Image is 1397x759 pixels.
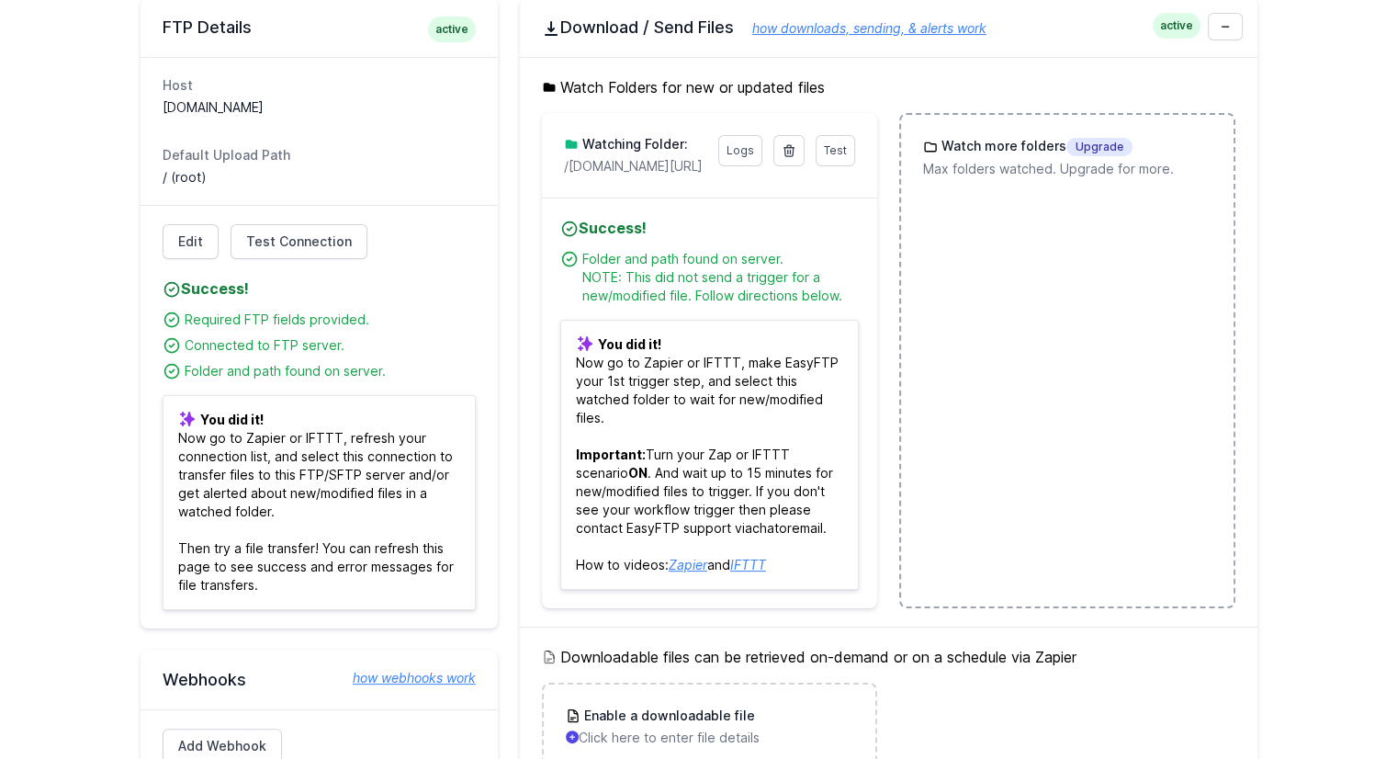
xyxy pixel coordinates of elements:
[576,447,646,462] b: Important:
[163,278,476,300] h4: Success!
[598,336,661,352] b: You did it!
[816,135,855,166] a: Test
[752,520,779,536] a: chat
[901,115,1233,200] a: Watch more foldersUpgrade Max folders watched. Upgrade for more.
[560,320,859,590] p: Now go to Zapier or IFTTT, make EasyFTP your 1st trigger step, and select this watched folder to ...
[163,146,476,164] dt: Default Upload Path
[669,557,707,572] a: Zapier
[734,20,986,36] a: how downloads, sending, & alerts work
[1153,13,1200,39] span: active
[718,135,762,166] a: Logs
[185,311,476,329] div: Required FTP fields provided.
[163,98,476,117] dd: [DOMAIN_NAME]
[163,224,219,259] a: Edit
[564,157,707,176] p: /media.s1.carta.cx/emojis
[163,395,476,610] p: Now go to Zapier or IFTTT, refresh your connection list, and select this connection to transfer f...
[334,669,476,687] a: how webhooks work
[163,17,476,39] h2: FTP Details
[566,729,853,747] p: Click here to enter file details
[1066,138,1132,156] span: Upgrade
[542,646,1235,668] h5: Downloadable files can be retrieved on-demand or on a schedule via Zapier
[579,135,688,153] h3: Watching Folder:
[163,669,476,691] h2: Webhooks
[923,160,1211,178] p: Max folders watched. Upgrade for more.
[580,707,755,725] h3: Enable a downloadable file
[730,557,766,572] a: IFTTT
[938,137,1132,156] h3: Watch more folders
[792,520,823,536] a: email
[246,232,352,251] span: Test Connection
[231,224,367,259] a: Test Connection
[582,250,859,305] div: Folder and path found on server. NOTE: This did not send a trigger for a new/modified file. Follo...
[628,465,648,481] b: ON
[200,412,264,427] b: You did it!
[185,362,476,380] div: Folder and path found on server.
[185,336,476,355] div: Connected to FTP server.
[560,217,859,239] h4: Success!
[163,168,476,187] dd: / (root)
[824,143,847,157] span: Test
[542,17,1235,39] h2: Download / Send Files
[542,76,1235,98] h5: Watch Folders for new or updated files
[428,17,476,42] span: active
[1305,667,1375,737] iframe: Drift Widget Chat Controller
[163,76,476,95] dt: Host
